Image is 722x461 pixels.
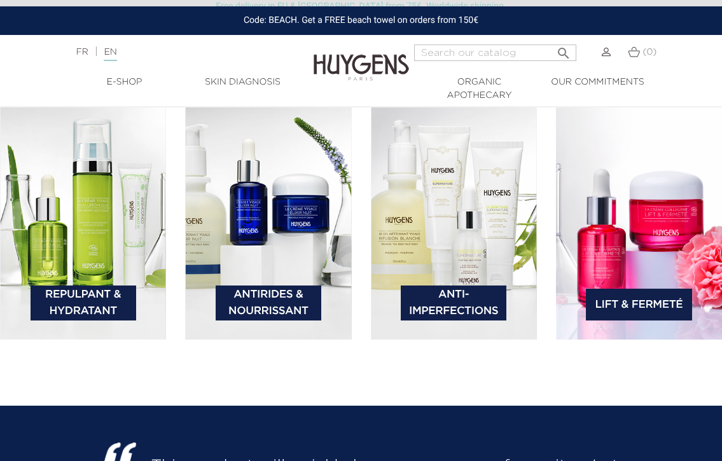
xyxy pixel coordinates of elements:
a: Lift & Fermeté [586,289,691,320]
img: bannière catégorie 4 [556,100,722,340]
a: Our commitments [539,76,657,89]
a: EN [104,48,116,61]
a: Organic Apothecary [420,76,539,102]
div: | [70,45,291,60]
a: Antirides & Nourrissant [216,286,321,320]
i:  [556,42,571,57]
a: Repulpant & Hydratant [31,286,136,320]
input: Search [414,45,576,61]
a: Skin Diagnosis [184,76,302,89]
img: bannière catégorie 2 [185,100,351,340]
a: Anti-Imperfections [401,286,506,320]
img: bannière catégorie 3 [371,100,537,340]
a: E-Shop [66,76,184,89]
img: Huygens [314,34,409,83]
span: (0) [642,48,656,57]
button:  [552,41,575,58]
a: FR [76,48,88,57]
